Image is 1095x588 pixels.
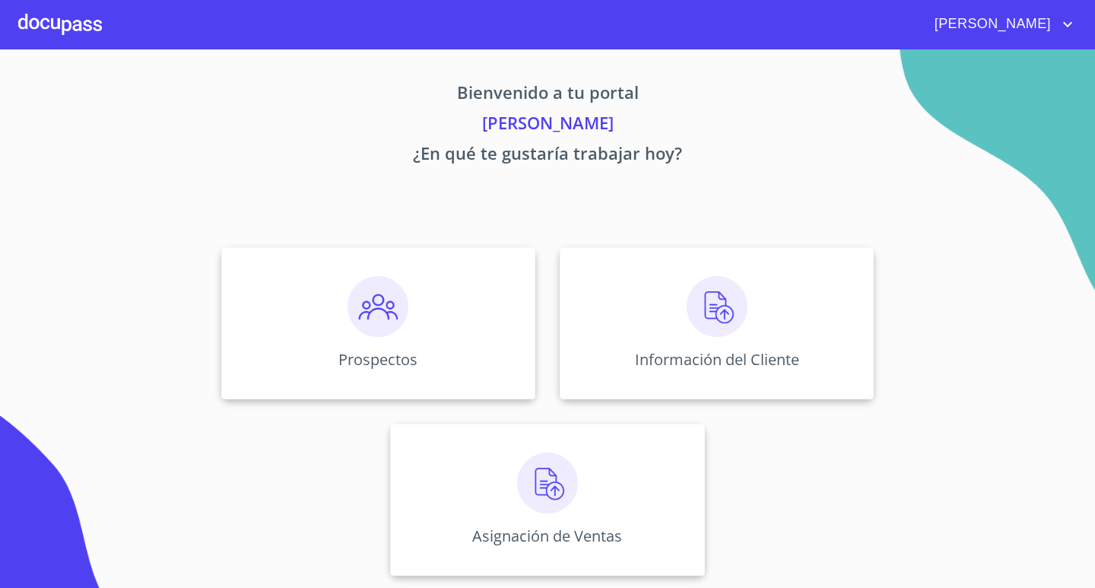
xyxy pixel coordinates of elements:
[472,526,622,546] p: Asignación de Ventas
[79,141,1016,171] p: ¿En qué te gustaría trabajar hoy?
[517,453,578,513] img: carga.png
[923,12,1077,37] button: account of current user
[338,349,417,370] p: Prospectos
[923,12,1058,37] span: [PERSON_NAME]
[79,80,1016,110] p: Bienvenido a tu portal
[348,276,408,337] img: prospectos.png
[687,276,747,337] img: carga.png
[635,349,799,370] p: Información del Cliente
[79,110,1016,141] p: [PERSON_NAME]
